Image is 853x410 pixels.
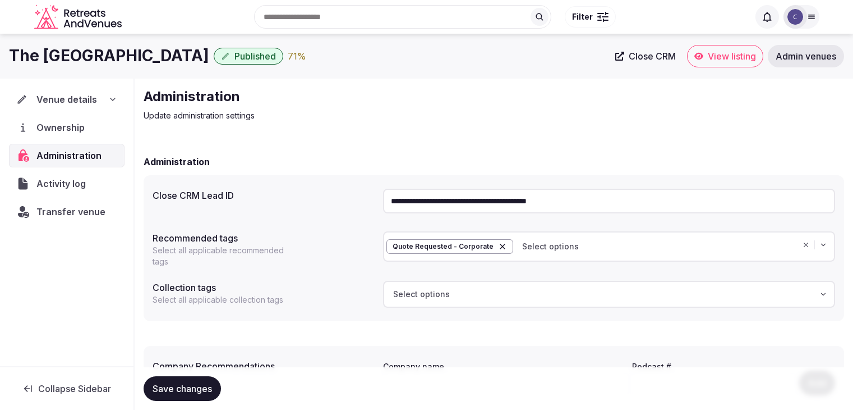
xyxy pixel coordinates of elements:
button: Select options [383,281,835,308]
a: Administration [9,144,125,167]
a: Activity log [9,172,125,195]
span: Select options [522,241,579,252]
p: Select all applicable collection tags [153,294,296,306]
span: Activity log [36,177,90,190]
label: Recommended tags [153,234,374,243]
span: Ownership [36,121,89,134]
span: Close CRM [629,51,676,62]
span: Select options [393,289,450,300]
a: View listing [687,45,763,67]
h1: The [GEOGRAPHIC_DATA] [9,45,209,67]
h2: Administration [144,155,210,168]
svg: Retreats and Venues company logo [34,4,124,30]
span: Filter [572,11,593,22]
button: Filter [565,6,616,28]
a: Admin venues [768,45,844,67]
button: Published [214,48,283,65]
span: Transfer venue [36,205,105,218]
img: Catherine Mesina [787,9,803,25]
div: Quote Requested - Corporate [386,239,513,254]
p: Update administration settings [144,110,520,121]
span: Venue details [36,93,97,106]
button: Save changes [144,376,221,401]
span: View listing [708,51,756,62]
a: Close CRM [608,45,683,67]
span: Save changes [153,383,212,394]
button: 71% [288,49,306,63]
p: Select all applicable recommended tags [153,245,296,267]
h2: Administration [144,88,520,106]
a: Ownership [9,116,125,139]
label: Podcast # [632,362,671,371]
button: Quote Requested - CorporateSelect options [383,231,835,262]
span: Published [234,51,276,62]
span: Admin venues [776,51,836,62]
div: 71 % [288,49,306,63]
label: Close CRM Lead ID [153,191,374,200]
label: Collection tags [153,283,374,292]
span: Administration [36,149,106,162]
button: Collapse Sidebar [9,376,125,401]
button: Transfer venue [9,200,125,224]
span: Collapse Sidebar [38,383,111,394]
a: Visit the homepage [34,4,124,30]
label: Company Recommendations [153,362,374,371]
label: Company name [383,362,444,371]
